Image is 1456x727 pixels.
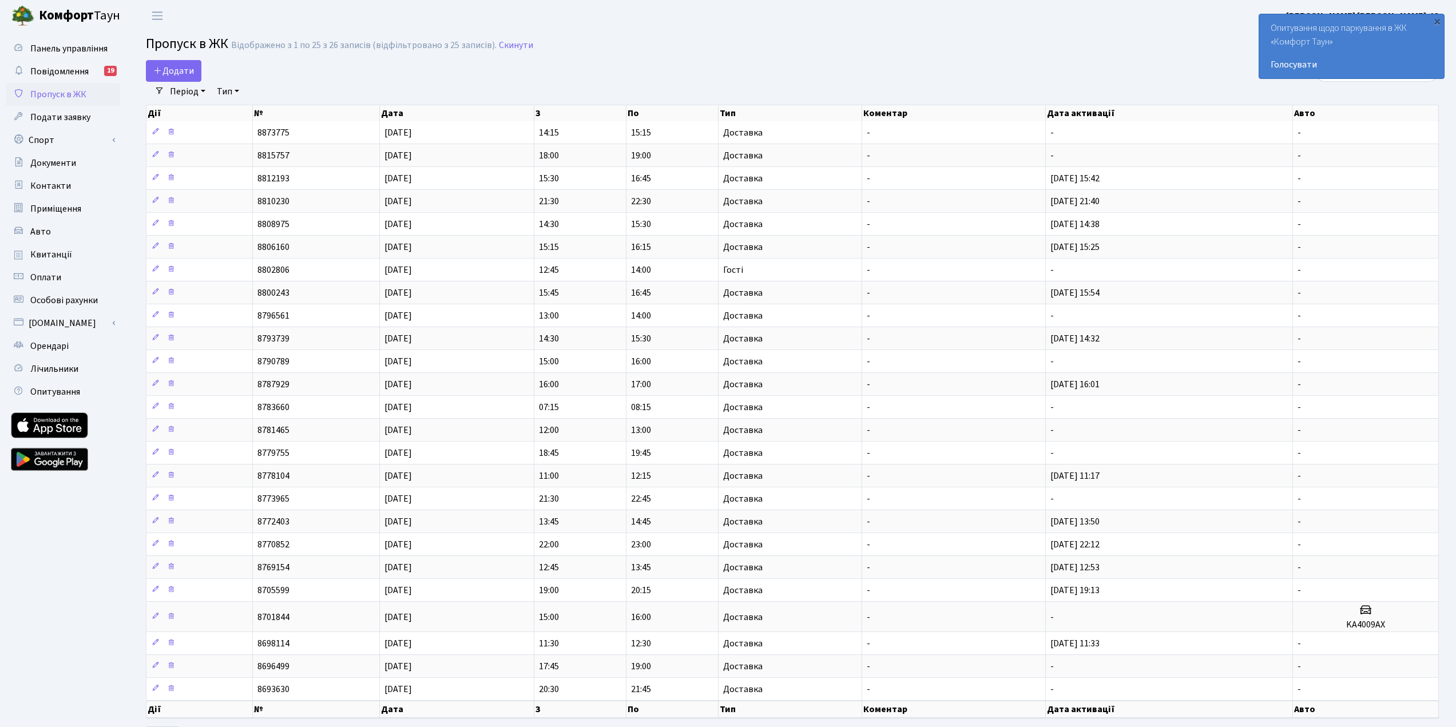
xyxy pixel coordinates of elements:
span: - [1298,401,1301,414]
span: Таун [39,6,120,26]
span: 21:45 [631,683,651,696]
span: 19:00 [631,149,651,162]
span: - [867,470,870,482]
span: 08:15 [631,401,651,414]
span: - [1298,287,1301,299]
span: Доставка [723,685,763,694]
span: 16:45 [631,172,651,185]
span: 15:30 [539,172,559,185]
th: З [534,701,626,718]
span: [DATE] [384,515,412,528]
span: 14:00 [631,309,651,322]
span: 07:15 [539,401,559,414]
span: 8783660 [257,401,289,414]
a: Пропуск в ЖК [6,83,120,106]
span: 11:00 [539,470,559,482]
span: Контакти [30,180,71,192]
span: 15:15 [539,241,559,253]
span: 8772403 [257,515,289,528]
span: 13:45 [539,515,559,528]
span: 8796561 [257,309,289,322]
span: Доставка [723,494,763,503]
span: - [867,584,870,597]
span: 8773965 [257,492,289,505]
span: - [867,172,870,185]
span: 8806160 [257,241,289,253]
span: - [1298,149,1301,162]
span: - [1298,424,1301,436]
span: [DATE] 14:32 [1050,332,1100,345]
span: Гості [723,265,743,275]
span: Документи [30,157,76,169]
span: Доставка [723,426,763,435]
span: 12:00 [539,424,559,436]
span: 19:00 [631,660,651,673]
span: - [1050,309,1054,322]
span: 8873775 [257,126,289,139]
a: Період [165,82,210,101]
span: - [867,424,870,436]
span: 22:45 [631,492,651,505]
span: 14:30 [539,218,559,231]
span: [DATE] [384,126,412,139]
span: 20:15 [631,584,651,597]
span: [DATE] [384,492,412,505]
span: 15:15 [631,126,651,139]
span: [DATE] [384,172,412,185]
span: Доставка [723,151,763,160]
span: - [1298,126,1301,139]
span: 14:15 [539,126,559,139]
span: - [867,218,870,231]
span: 14:45 [631,515,651,528]
span: 12:45 [539,264,559,276]
span: Доставка [723,128,763,137]
span: 23:00 [631,538,651,551]
span: 15:00 [539,611,559,623]
span: - [1298,378,1301,391]
span: Доставка [723,403,763,412]
span: [DATE] [384,401,412,414]
span: - [867,241,870,253]
span: 21:30 [539,195,559,208]
span: Доставка [723,563,763,572]
th: Дата активації [1046,105,1293,121]
span: - [1298,584,1301,597]
span: - [1298,538,1301,551]
span: 8705599 [257,584,289,597]
span: - [867,637,870,650]
span: [DATE] [384,332,412,345]
span: [DATE] [384,149,412,162]
span: 8770852 [257,538,289,551]
div: Відображено з 1 по 25 з 26 записів (відфільтровано з 25 записів). [231,40,497,51]
span: 12:30 [631,637,651,650]
span: 22:30 [631,195,651,208]
span: [DATE] 14:38 [1050,218,1100,231]
a: [DOMAIN_NAME] [6,312,120,335]
th: Дата активації [1046,701,1293,718]
span: Доставка [723,311,763,320]
th: № [253,701,380,718]
span: - [867,660,870,673]
span: 21:30 [539,492,559,505]
a: Панель управління [6,37,120,60]
span: [DATE] [384,561,412,574]
span: Орендарі [30,340,69,352]
span: 8815757 [257,149,289,162]
span: - [1298,332,1301,345]
span: [DATE] [384,611,412,623]
span: [DATE] 11:17 [1050,470,1100,482]
span: [DATE] [384,309,412,322]
span: 8696499 [257,660,289,673]
span: Доставка [723,243,763,252]
span: [DATE] [384,355,412,368]
span: - [1298,264,1301,276]
span: Опитування [30,386,80,398]
a: Повідомлення19 [6,60,120,83]
span: 8781465 [257,424,289,436]
span: - [867,515,870,528]
span: 8693630 [257,683,289,696]
a: Документи [6,152,120,174]
span: Додати [153,65,194,77]
span: - [1298,492,1301,505]
span: - [1298,637,1301,650]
